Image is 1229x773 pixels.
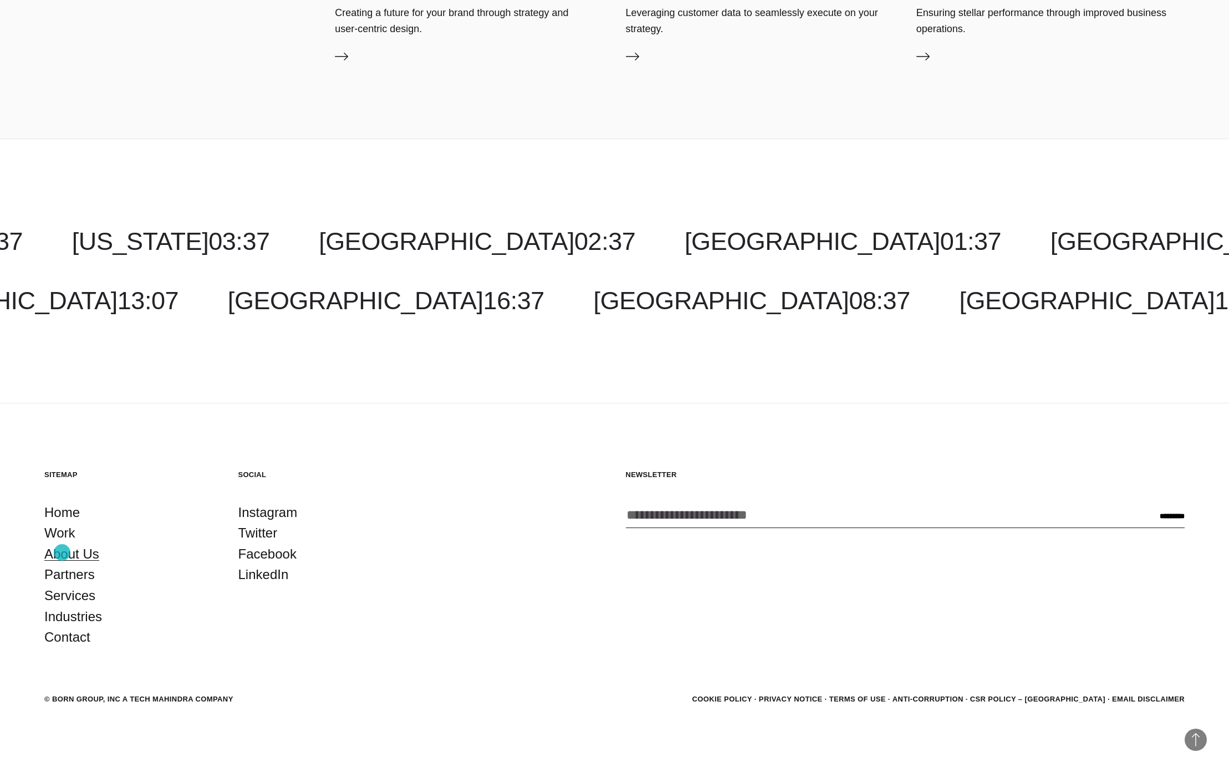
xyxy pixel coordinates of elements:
[44,585,95,606] a: Services
[238,470,410,479] h5: Social
[692,695,752,703] a: Cookie Policy
[44,470,216,479] h5: Sitemap
[228,286,544,315] a: [GEOGRAPHIC_DATA]16:37
[759,695,823,703] a: Privacy Notice
[849,286,910,315] span: 08:37
[44,523,75,544] a: Work
[893,695,963,703] a: Anti-Corruption
[118,286,179,315] span: 13:07
[238,564,289,585] a: LinkedIn
[44,627,90,648] a: Contact
[626,5,894,36] div: Leveraging customer data to seamlessly execute on your strategy.
[335,5,603,36] div: Creating a future for your brand through strategy and user-centric design.
[238,544,297,565] a: Facebook
[238,502,298,523] a: Instagram
[626,470,1185,479] h5: Newsletter
[319,227,635,255] a: [GEOGRAPHIC_DATA]02:37
[829,695,886,703] a: Terms of Use
[1112,695,1185,703] a: Email Disclaimer
[44,694,233,705] div: © BORN GROUP, INC A Tech Mahindra Company
[44,564,95,585] a: Partners
[72,227,270,255] a: [US_STATE]03:37
[44,544,99,565] a: About Us
[940,227,1001,255] span: 01:37
[483,286,544,315] span: 16:37
[685,227,1001,255] a: [GEOGRAPHIC_DATA]01:37
[44,502,80,523] a: Home
[44,606,102,627] a: Industries
[238,523,278,544] a: Twitter
[574,227,635,255] span: 02:37
[916,5,1185,36] div: Ensuring stellar performance through improved business operations.
[1185,729,1207,751] button: Back to Top
[208,227,269,255] span: 03:37
[594,286,910,315] a: [GEOGRAPHIC_DATA]08:37
[970,695,1105,703] a: CSR POLICY – [GEOGRAPHIC_DATA]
